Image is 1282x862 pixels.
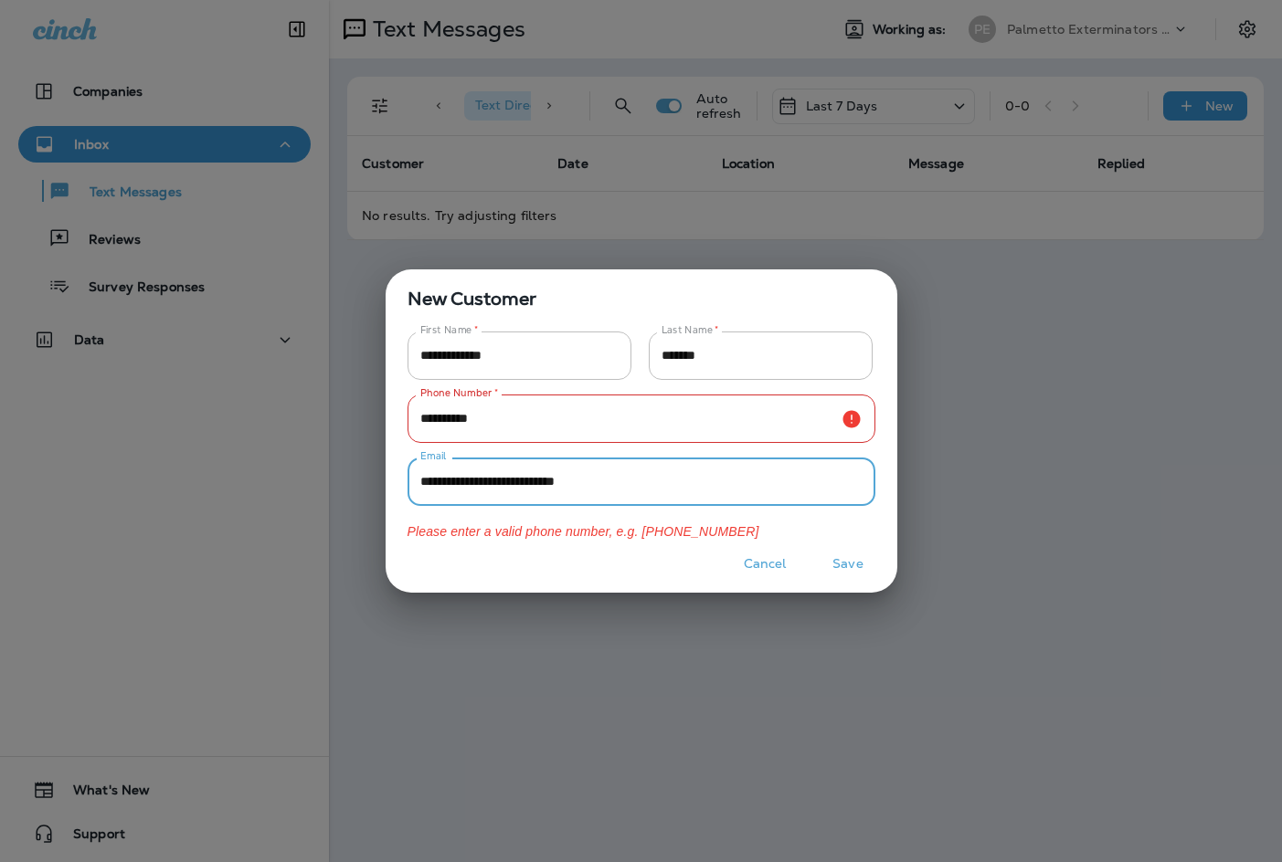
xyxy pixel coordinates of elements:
[420,449,446,463] label: Email
[420,386,498,400] label: Phone Number
[386,524,897,540] p: Please enter a valid phone number, e.g. [PHONE_NUMBER]
[386,269,897,313] span: New Customer
[420,323,479,337] label: First Name
[731,550,800,578] button: Cancel
[814,550,883,578] button: Save
[662,323,719,337] label: Last Name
